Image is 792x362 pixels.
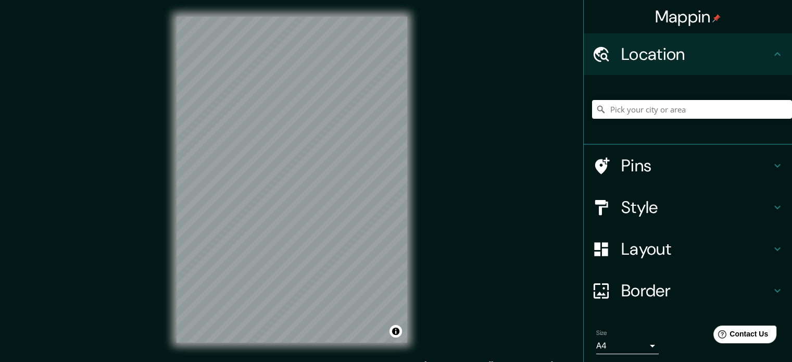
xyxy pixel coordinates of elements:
[584,186,792,228] div: Style
[621,197,771,218] h4: Style
[584,33,792,75] div: Location
[712,14,721,22] img: pin-icon.png
[596,338,659,354] div: A4
[177,17,407,343] canvas: Map
[592,100,792,119] input: Pick your city or area
[389,325,402,338] button: Toggle attribution
[596,329,607,338] label: Size
[621,280,771,301] h4: Border
[621,44,771,65] h4: Location
[621,239,771,259] h4: Layout
[699,321,781,351] iframe: Help widget launcher
[584,270,792,311] div: Border
[621,155,771,176] h4: Pins
[655,6,721,27] h4: Mappin
[584,145,792,186] div: Pins
[584,228,792,270] div: Layout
